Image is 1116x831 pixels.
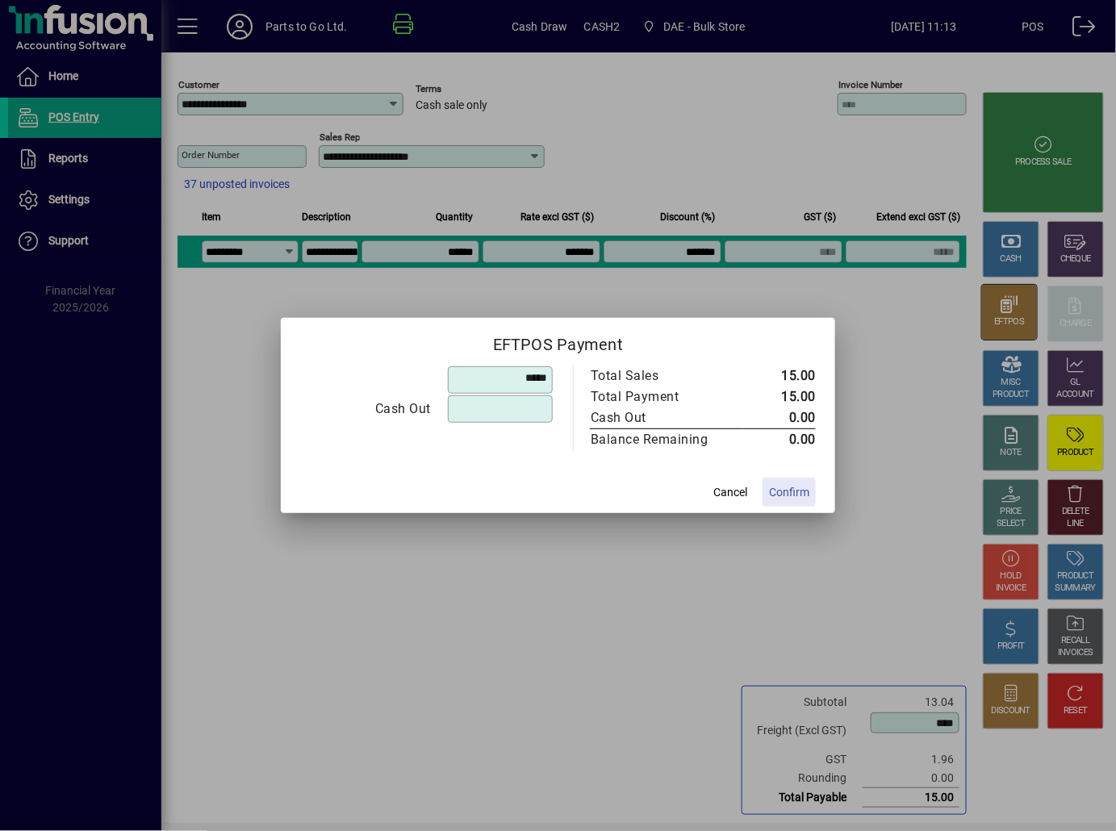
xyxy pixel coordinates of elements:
td: 15.00 [742,386,816,407]
button: Confirm [763,478,816,507]
td: Total Payment [590,386,742,407]
div: Balance Remaining [591,430,726,449]
h2: EFTPOS Payment [281,318,835,365]
td: 15.00 [742,365,816,386]
span: Cancel [713,484,747,501]
div: Cash Out [301,399,431,419]
td: Total Sales [590,365,742,386]
span: Confirm [769,484,809,501]
td: 0.00 [742,407,816,429]
td: 0.00 [742,429,816,451]
div: Cash Out [591,408,726,428]
button: Cancel [704,478,756,507]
